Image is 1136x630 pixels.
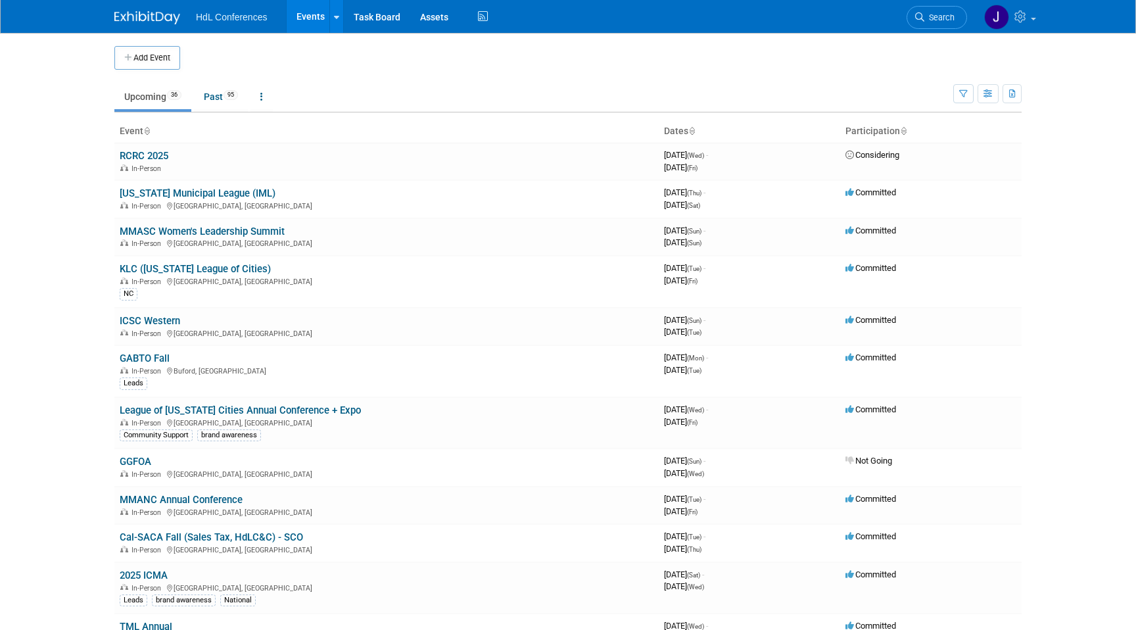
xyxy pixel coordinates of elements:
[845,494,896,504] span: Committed
[120,494,243,506] a: MMANC Annual Conference
[687,278,698,285] span: (Fri)
[664,187,705,197] span: [DATE]
[664,162,698,172] span: [DATE]
[664,456,705,466] span: [DATE]
[845,315,896,325] span: Committed
[120,569,168,581] a: 2025 ICMA
[114,84,191,109] a: Upcoming36
[131,470,165,479] span: In-Person
[131,202,165,210] span: In-Person
[687,508,698,516] span: (Fri)
[131,329,165,338] span: In-Person
[664,352,708,362] span: [DATE]
[131,546,165,554] span: In-Person
[845,456,892,466] span: Not Going
[120,239,128,246] img: In-Person Event
[664,494,705,504] span: [DATE]
[664,581,704,591] span: [DATE]
[845,531,896,541] span: Committed
[167,90,181,100] span: 36
[659,120,840,143] th: Dates
[120,546,128,552] img: In-Person Event
[120,470,128,477] img: In-Person Event
[845,187,896,197] span: Committed
[664,276,698,285] span: [DATE]
[120,288,137,300] div: NC
[120,582,653,593] div: [GEOGRAPHIC_DATA], [GEOGRAPHIC_DATA]
[120,419,128,425] img: In-Person Event
[687,546,701,553] span: (Thu)
[845,263,896,273] span: Committed
[706,352,708,362] span: -
[131,278,165,286] span: In-Person
[120,367,128,374] img: In-Person Event
[120,544,653,554] div: [GEOGRAPHIC_DATA], [GEOGRAPHIC_DATA]
[687,533,701,541] span: (Tue)
[687,367,701,374] span: (Tue)
[664,315,705,325] span: [DATE]
[120,226,285,237] a: MMASC Women's Leadership Summit
[703,315,705,325] span: -
[664,365,701,375] span: [DATE]
[197,429,261,441] div: brand awareness
[687,239,701,247] span: (Sun)
[120,404,361,416] a: League of [US_STATE] Cities Annual Conference + Expo
[120,377,147,389] div: Leads
[664,263,705,273] span: [DATE]
[703,494,705,504] span: -
[687,571,700,579] span: (Sat)
[120,200,653,210] div: [GEOGRAPHIC_DATA], [GEOGRAPHIC_DATA]
[120,531,303,543] a: Cal-SACA Fall (Sales Tax, HdLC&C) - SCO
[664,569,704,579] span: [DATE]
[120,429,193,441] div: Community Support
[664,327,701,337] span: [DATE]
[687,228,701,235] span: (Sun)
[664,468,704,478] span: [DATE]
[687,189,701,197] span: (Thu)
[845,150,899,160] span: Considering
[845,404,896,414] span: Committed
[703,263,705,273] span: -
[131,239,165,248] span: In-Person
[120,202,128,208] img: In-Person Event
[840,120,1022,143] th: Participation
[664,417,698,427] span: [DATE]
[703,226,705,235] span: -
[664,150,708,160] span: [DATE]
[845,352,896,362] span: Committed
[120,508,128,515] img: In-Person Event
[687,406,704,414] span: (Wed)
[114,120,659,143] th: Event
[702,569,704,579] span: -
[687,202,700,209] span: (Sat)
[120,263,271,275] a: KLC ([US_STATE] League of Cities)
[703,531,705,541] span: -
[687,623,704,630] span: (Wed)
[114,11,180,24] img: ExhibitDay
[120,594,147,606] div: Leads
[120,150,168,162] a: RCRC 2025
[120,237,653,248] div: [GEOGRAPHIC_DATA], [GEOGRAPHIC_DATA]
[664,506,698,516] span: [DATE]
[194,84,248,109] a: Past95
[120,456,151,468] a: GGFOA
[120,365,653,376] div: Buford, [GEOGRAPHIC_DATA]
[224,90,238,100] span: 95
[900,126,907,136] a: Sort by Participation Type
[131,584,165,593] span: In-Person
[120,278,128,284] img: In-Person Event
[706,404,708,414] span: -
[687,470,704,477] span: (Wed)
[907,6,967,29] a: Search
[687,317,701,324] span: (Sun)
[664,237,701,247] span: [DATE]
[114,46,180,70] button: Add Event
[664,200,700,210] span: [DATE]
[120,276,653,286] div: [GEOGRAPHIC_DATA], [GEOGRAPHIC_DATA]
[664,404,708,414] span: [DATE]
[120,327,653,338] div: [GEOGRAPHIC_DATA], [GEOGRAPHIC_DATA]
[664,531,705,541] span: [DATE]
[120,187,275,199] a: [US_STATE] Municipal League (IML)
[120,468,653,479] div: [GEOGRAPHIC_DATA], [GEOGRAPHIC_DATA]
[120,164,128,171] img: In-Person Event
